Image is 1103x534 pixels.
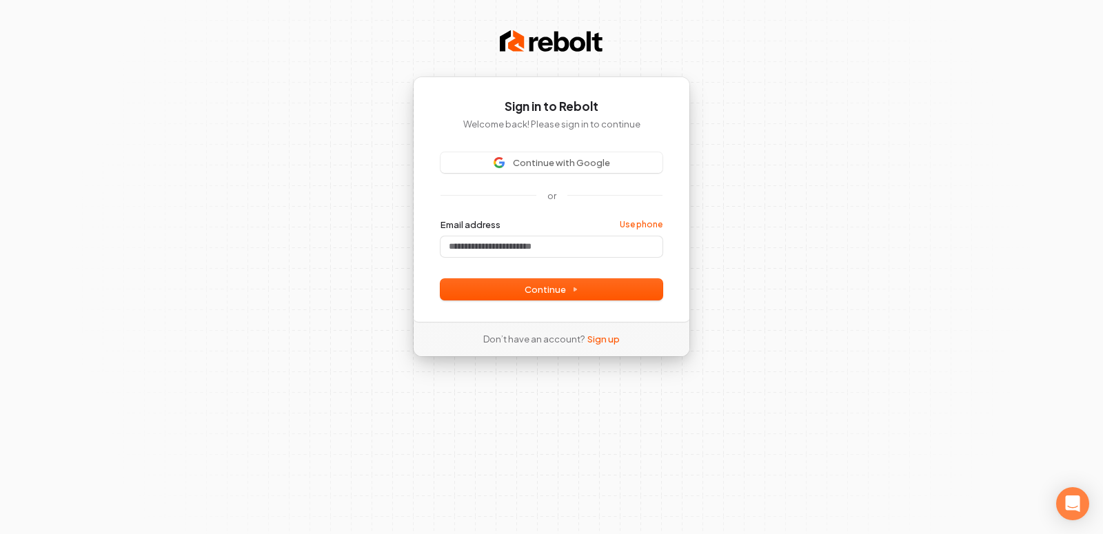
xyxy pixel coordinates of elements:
img: Rebolt Logo [500,28,603,55]
span: Don’t have an account? [483,333,585,345]
label: Email address [441,218,500,231]
img: Sign in with Google [494,157,505,168]
button: Continue [441,279,662,300]
a: Use phone [620,219,662,230]
span: Continue with Google [513,156,610,169]
p: or [547,189,556,202]
span: Continue [525,283,578,296]
h1: Sign in to Rebolt [441,99,662,115]
button: Sign in with GoogleContinue with Google [441,152,662,173]
div: Open Intercom Messenger [1056,487,1089,520]
a: Sign up [587,333,620,345]
p: Welcome back! Please sign in to continue [441,118,662,130]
